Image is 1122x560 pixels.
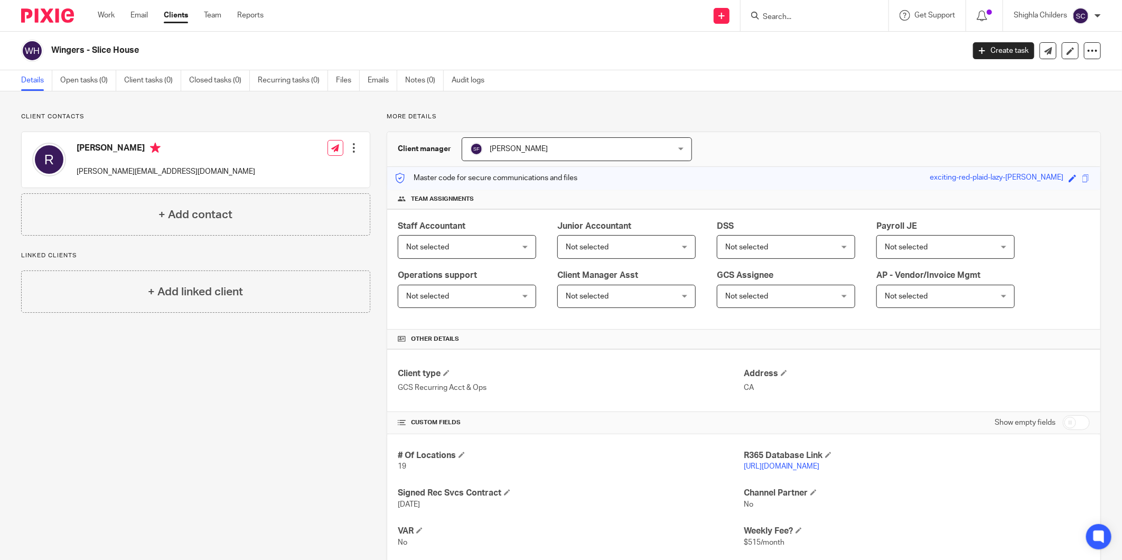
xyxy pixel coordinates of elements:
[398,488,744,499] h4: Signed Rec Svcs Contract
[557,271,638,279] span: Client Manager Asst
[914,12,955,19] span: Get Support
[405,70,444,91] a: Notes (0)
[398,526,744,537] h4: VAR
[398,450,744,461] h4: # Of Locations
[557,222,631,230] span: Junior Accountant
[21,8,74,23] img: Pixie
[566,293,609,300] span: Not selected
[762,13,857,22] input: Search
[744,488,1090,499] h4: Channel Partner
[876,222,917,230] span: Payroll JE
[885,293,928,300] span: Not selected
[744,368,1090,379] h4: Address
[717,222,734,230] span: DSS
[204,10,221,21] a: Team
[124,70,181,91] a: Client tasks (0)
[1072,7,1089,24] img: svg%3E
[21,40,43,62] img: svg%3E
[930,172,1063,184] div: exciting-red-plaid-lazy-[PERSON_NAME]
[130,10,148,21] a: Email
[566,244,609,251] span: Not selected
[164,10,188,21] a: Clients
[150,143,161,153] i: Primary
[411,195,474,203] span: Team assignments
[406,244,449,251] span: Not selected
[995,417,1055,428] label: Show empty fields
[744,382,1090,393] p: CA
[148,284,243,300] h4: + Add linked client
[744,539,784,546] span: $515/month
[490,145,548,153] span: [PERSON_NAME]
[32,143,66,176] img: svg%3E
[725,244,768,251] span: Not selected
[398,368,744,379] h4: Client type
[189,70,250,91] a: Closed tasks (0)
[876,271,981,279] span: AP - Vendor/Invoice Mgmt
[51,45,776,56] h2: Wingers - Slice House
[336,70,360,91] a: Files
[77,143,255,156] h4: [PERSON_NAME]
[237,10,264,21] a: Reports
[406,293,449,300] span: Not selected
[398,271,477,279] span: Operations support
[452,70,492,91] a: Audit logs
[885,244,928,251] span: Not selected
[395,173,577,183] p: Master code for secure communications and files
[725,293,768,300] span: Not selected
[398,463,406,470] span: 19
[470,143,483,155] img: svg%3E
[21,113,370,121] p: Client contacts
[387,113,1101,121] p: More details
[77,166,255,177] p: [PERSON_NAME][EMAIL_ADDRESS][DOMAIN_NAME]
[744,463,819,470] a: [URL][DOMAIN_NAME]
[21,70,52,91] a: Details
[744,450,1090,461] h4: R365 Database Link
[21,251,370,260] p: Linked clients
[398,539,407,546] span: No
[973,42,1034,59] a: Create task
[368,70,397,91] a: Emails
[158,207,232,223] h4: + Add contact
[717,271,773,279] span: GCS Assignee
[398,418,744,427] h4: CUSTOM FIELDS
[744,526,1090,537] h4: Weekly Fee?
[60,70,116,91] a: Open tasks (0)
[398,144,451,154] h3: Client manager
[1014,10,1067,21] p: Shighla Childers
[744,501,753,508] span: No
[98,10,115,21] a: Work
[411,335,459,343] span: Other details
[398,382,744,393] p: GCS Recurring Acct & Ops
[398,501,420,508] span: [DATE]
[398,222,465,230] span: Staff Accountant
[258,70,328,91] a: Recurring tasks (0)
